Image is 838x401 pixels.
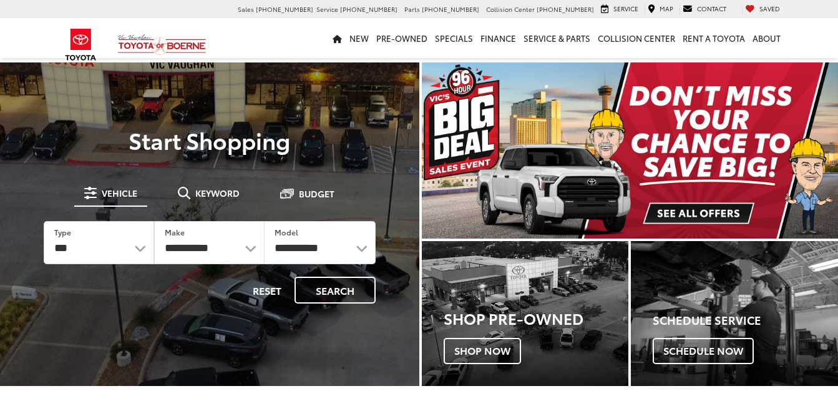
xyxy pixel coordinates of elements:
a: Specials [431,18,477,58]
a: Schedule Service Schedule Now [631,241,838,386]
span: Schedule Now [653,338,754,364]
span: Collision Center [486,4,535,14]
div: Toyota [631,241,838,386]
span: [PHONE_NUMBER] [256,4,313,14]
a: About [749,18,784,58]
h3: Shop Pre-Owned [444,310,629,326]
h4: Schedule Service [653,314,838,327]
label: Model [275,227,298,237]
span: Service [316,4,338,14]
span: [PHONE_NUMBER] [422,4,479,14]
img: Vic Vaughan Toyota of Boerne [117,34,207,56]
p: Start Shopping [26,127,393,152]
a: Finance [477,18,520,58]
span: [PHONE_NUMBER] [340,4,397,14]
span: Vehicle [102,189,137,197]
span: Service [613,4,638,13]
a: Shop Pre-Owned Shop Now [422,241,629,386]
a: Contact [680,4,729,15]
img: Toyota [57,24,104,65]
span: Budget [299,189,334,198]
a: Collision Center [594,18,679,58]
a: Home [329,18,346,58]
a: Map [645,4,676,15]
span: Sales [238,4,254,14]
a: Service [598,4,641,15]
label: Make [165,227,185,237]
span: Parts [404,4,420,14]
a: Pre-Owned [373,18,431,58]
span: Saved [759,4,780,13]
span: [PHONE_NUMBER] [537,4,594,14]
div: Toyota [422,241,629,386]
span: Shop Now [444,338,521,364]
a: New [346,18,373,58]
label: Type [54,227,71,237]
button: Reset [242,277,292,304]
button: Search [295,277,376,304]
a: My Saved Vehicles [742,4,783,15]
a: Rent a Toyota [679,18,749,58]
span: Keyword [195,189,240,197]
span: Map [660,4,673,13]
span: Contact [697,4,726,13]
a: Service & Parts: Opens in a new tab [520,18,594,58]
